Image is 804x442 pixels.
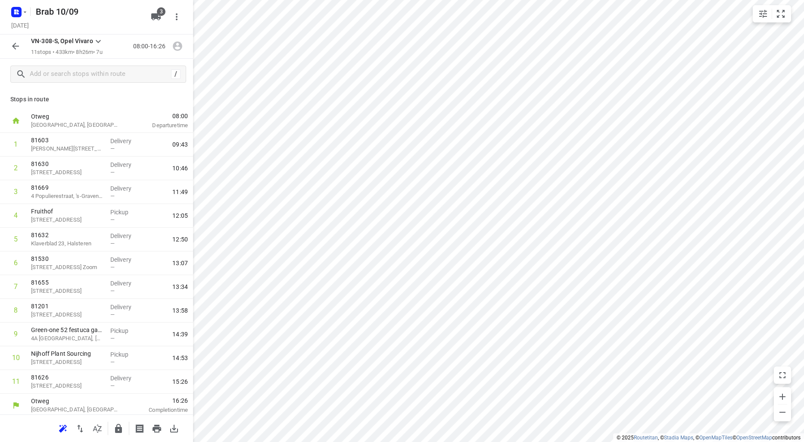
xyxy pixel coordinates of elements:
[54,424,72,432] span: Reoptimize route
[110,216,115,223] span: —
[754,5,772,22] button: Map settings
[31,192,103,201] p: 4 Populierestraat, 's-Gravenpolder
[110,145,115,152] span: —
[31,136,103,144] p: 81603
[110,359,115,365] span: —
[110,240,115,247] span: —
[110,193,115,199] span: —
[31,373,103,382] p: 81626
[131,112,188,120] span: 08:00
[31,326,103,334] p: Green-one 52 festuca gautieri
[772,5,789,22] button: Fit zoom
[172,282,188,291] span: 13:34
[31,112,121,121] p: Otweg
[8,20,32,30] h5: [DATE]
[31,254,103,263] p: 81530
[171,69,181,79] div: /
[165,424,183,432] span: Download route
[31,287,103,295] p: Euklaasdijk 11, Roosendaal
[133,42,169,51] p: 08:00-16:26
[31,160,103,168] p: 81630
[172,259,188,267] span: 13:07
[14,306,18,314] div: 8
[699,435,732,441] a: OpenMapTiles
[110,279,142,288] p: Delivery
[31,349,103,358] p: Nijhoff Plant Sourcing
[31,37,93,46] p: VN-308-S, Opel Vivaro
[110,169,115,176] span: —
[110,264,115,270] span: —
[172,188,188,196] span: 11:49
[172,330,188,339] span: 14:39
[31,310,103,319] p: Kwekerssingel 13, Oudenbosch
[110,420,127,437] button: Lock route
[110,311,115,318] span: —
[110,335,115,342] span: —
[31,121,121,129] p: [GEOGRAPHIC_DATA], [GEOGRAPHIC_DATA]
[14,188,18,196] div: 3
[14,140,18,148] div: 1
[30,68,171,81] input: Add or search stops within route
[12,354,20,362] div: 10
[172,306,188,315] span: 13:58
[31,216,103,224] p: 38A Dijkwelseweg, Kapelle
[110,208,142,216] p: Pickup
[31,397,121,405] p: Otweg
[14,330,18,338] div: 9
[172,164,188,172] span: 10:46
[172,211,188,220] span: 12:05
[10,95,183,104] p: Stops in route
[110,303,142,311] p: Delivery
[172,235,188,244] span: 12:50
[131,424,148,432] span: Print shipping labels
[31,302,103,310] p: 81201
[31,183,103,192] p: 81669
[14,235,18,243] div: 5
[110,288,115,294] span: —
[131,121,188,130] p: Departure time
[110,160,142,169] p: Delivery
[110,382,115,389] span: —
[31,263,103,272] p: Sibeliusstraat 10, Bergen Op Zoom
[31,231,103,239] p: 81632
[110,326,142,335] p: Pickup
[14,259,18,267] div: 6
[617,435,801,441] li: © 2025 , © , © © contributors
[634,435,658,441] a: Routetitan
[172,140,188,149] span: 09:43
[131,406,188,414] p: Completion time
[172,354,188,362] span: 14:53
[14,164,18,172] div: 2
[31,405,121,414] p: [GEOGRAPHIC_DATA], [GEOGRAPHIC_DATA]
[110,374,142,382] p: Delivery
[31,334,103,343] p: 4A Rustenburgstraat, Zundert
[148,424,165,432] span: Print route
[736,435,772,441] a: OpenStreetMap
[110,137,142,145] p: Delivery
[31,278,103,287] p: 81655
[110,184,142,193] p: Delivery
[157,7,165,16] span: 3
[753,5,791,22] div: small contained button group
[172,377,188,386] span: 15:26
[110,232,142,240] p: Delivery
[664,435,693,441] a: Stadia Maps
[89,424,106,432] span: Sort by time window
[14,282,18,291] div: 7
[110,255,142,264] p: Delivery
[31,358,103,367] p: 4 Egeldonkstraat, Zundert
[14,211,18,219] div: 4
[131,396,188,405] span: 16:26
[31,239,103,248] p: Klaverblad 23, Halsteren
[31,48,103,56] p: 11 stops • 433km • 8h26m • 7u
[31,382,103,390] p: [STREET_ADDRESS]
[110,350,142,359] p: Pickup
[31,144,103,153] p: Duke Ellingtonstraat 20, Middelburg
[72,424,89,432] span: Reverse route
[12,377,20,386] div: 11
[147,8,165,25] button: 3
[32,5,144,19] h5: Brab 10/09
[31,168,103,177] p: Sint Bavodijk 51, Nieuwvliet
[168,8,185,25] button: More
[31,207,103,216] p: Fruithof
